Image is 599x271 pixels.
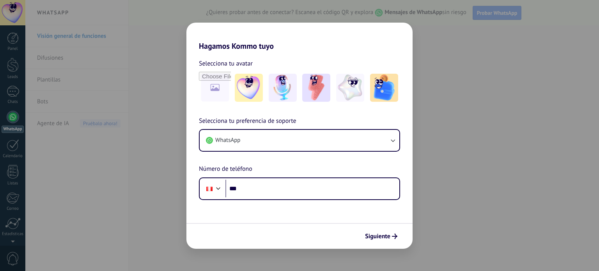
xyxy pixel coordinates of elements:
span: Número de teléfono [199,164,252,174]
img: -2.jpeg [269,74,297,102]
img: -4.jpeg [336,74,364,102]
span: Siguiente [365,234,390,239]
img: -3.jpeg [302,74,330,102]
button: WhatsApp [200,130,399,151]
img: -1.jpeg [235,74,263,102]
span: Selecciona tu preferencia de soporte [199,116,296,126]
h2: Hagamos Kommo tuyo [186,23,413,51]
span: Selecciona tu avatar [199,58,253,69]
span: WhatsApp [215,136,240,144]
button: Siguiente [362,230,401,243]
div: Peru: + 51 [202,181,217,197]
img: -5.jpeg [370,74,398,102]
